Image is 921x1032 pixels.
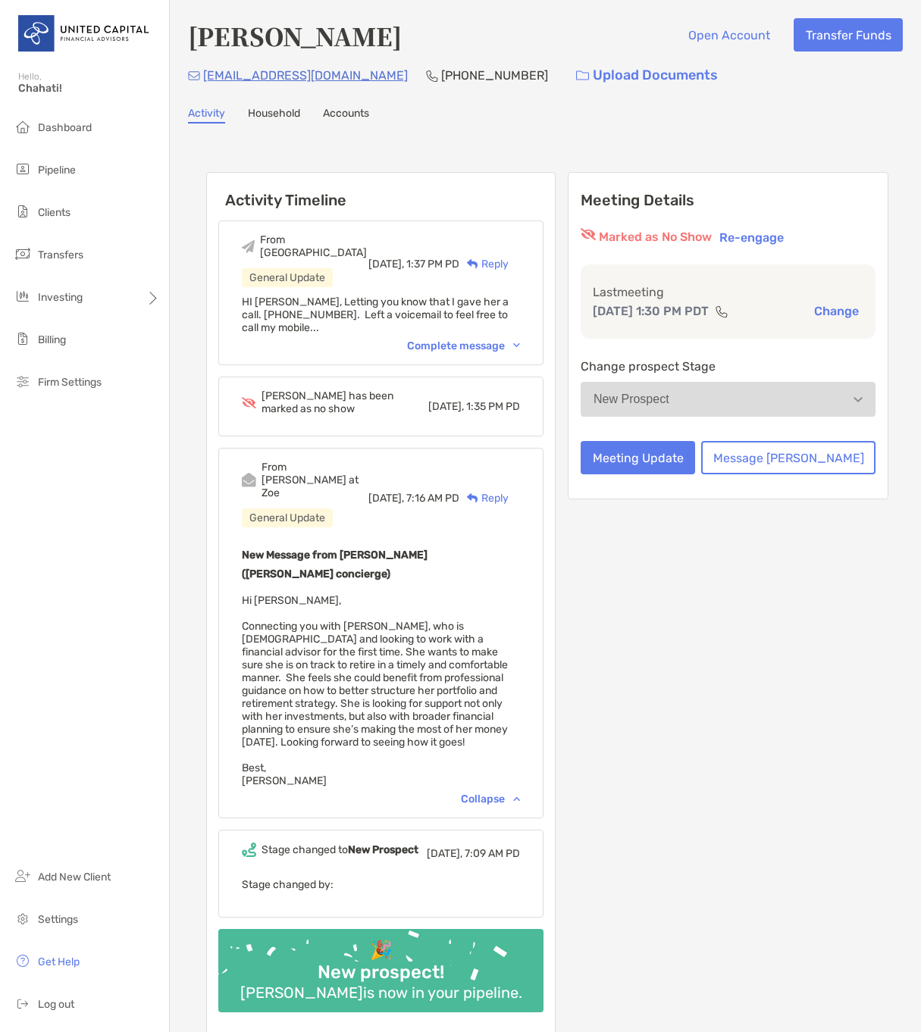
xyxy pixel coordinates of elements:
span: Billing [38,333,66,346]
b: New Prospect [348,843,418,856]
img: transfers icon [14,245,32,263]
img: dashboard icon [14,117,32,136]
span: [DATE], [427,847,462,860]
span: Hi [PERSON_NAME], Connecting you with [PERSON_NAME], who is [DEMOGRAPHIC_DATA] and looking to wor... [242,594,508,787]
p: Stage changed by: [242,875,520,894]
span: [DATE], [368,258,404,271]
img: Reply icon [467,493,478,503]
span: Transfers [38,249,83,261]
div: Complete message [407,339,520,352]
a: Upload Documents [566,59,728,92]
div: Reply [459,256,509,272]
button: Open Account [676,18,782,52]
div: From [GEOGRAPHIC_DATA] [260,233,368,259]
div: Stage changed to [262,843,418,856]
h6: Activity Timeline [207,173,555,209]
p: [PHONE_NUMBER] [441,66,548,85]
div: [PERSON_NAME] is now in your pipeline. [234,984,528,1002]
img: Chevron icon [513,796,520,801]
span: Add New Client [38,871,111,883]
p: [DATE] 1:30 PM PDT [593,302,709,321]
img: clients icon [14,202,32,220]
div: New Prospect [594,392,669,406]
span: [DATE], [368,492,404,505]
span: Firm Settings [38,376,102,389]
span: 7:16 AM PD [406,492,459,505]
button: Change [810,303,863,319]
p: Marked as No Show [599,228,712,246]
span: Clients [38,206,70,219]
span: Get Help [38,955,80,968]
img: Phone Icon [426,70,438,82]
span: 1:35 PM PD [466,400,520,413]
img: Event icon [242,473,256,487]
img: button icon [576,70,589,81]
span: Pipeline [38,164,76,177]
a: Activity [188,107,225,124]
div: Reply [459,490,509,506]
span: Log out [38,998,74,1011]
img: Open dropdown arrow [854,397,863,402]
div: New prospect! [312,962,450,984]
a: Accounts [323,107,369,124]
div: [PERSON_NAME] has been marked as no show [262,389,428,415]
img: firm-settings icon [14,372,32,390]
p: [EMAIL_ADDRESS][DOMAIN_NAME] [203,66,408,85]
img: logout icon [14,994,32,1012]
img: Chevron icon [513,343,520,348]
span: Investing [38,291,83,304]
div: General Update [242,268,333,287]
span: Chahati! [18,82,160,95]
img: red eyr [581,228,596,240]
span: 7:09 AM PD [465,847,520,860]
p: Change prospect Stage [581,357,876,376]
img: Event icon [242,240,255,253]
img: add_new_client icon [14,867,32,885]
span: HI [PERSON_NAME], Letting you know that I gave her a call. [PHONE_NUMBER]. Left a voicemail to fe... [242,296,509,334]
button: Re-engage [715,228,788,246]
img: investing icon [14,287,32,305]
img: communication type [715,305,728,317]
div: From [PERSON_NAME] at Zoe [262,461,368,499]
span: Dashboard [38,121,92,134]
button: Meeting Update [581,441,695,474]
img: billing icon [14,330,32,348]
span: [DATE], [428,400,464,413]
img: Email Icon [188,71,200,80]
a: Household [248,107,300,124]
img: Event icon [242,397,256,408]
div: 🎉 [364,940,399,962]
div: Collapse [461,793,520,805]
span: 1:37 PM PD [406,258,459,271]
img: get-help icon [14,952,32,970]
button: Transfer Funds [794,18,903,52]
img: pipeline icon [14,160,32,178]
img: settings icon [14,909,32,927]
img: Reply icon [467,259,478,269]
h4: [PERSON_NAME] [188,18,402,53]
img: Event icon [242,843,256,857]
button: New Prospect [581,382,876,417]
div: General Update [242,508,333,527]
p: Last meeting [593,283,863,302]
button: Message [PERSON_NAME] [701,441,876,474]
p: Meeting Details [581,191,876,210]
b: New Message from [PERSON_NAME] ([PERSON_NAME] concierge) [242,549,428,580]
img: United Capital Logo [18,6,151,61]
span: Settings [38,913,78,926]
